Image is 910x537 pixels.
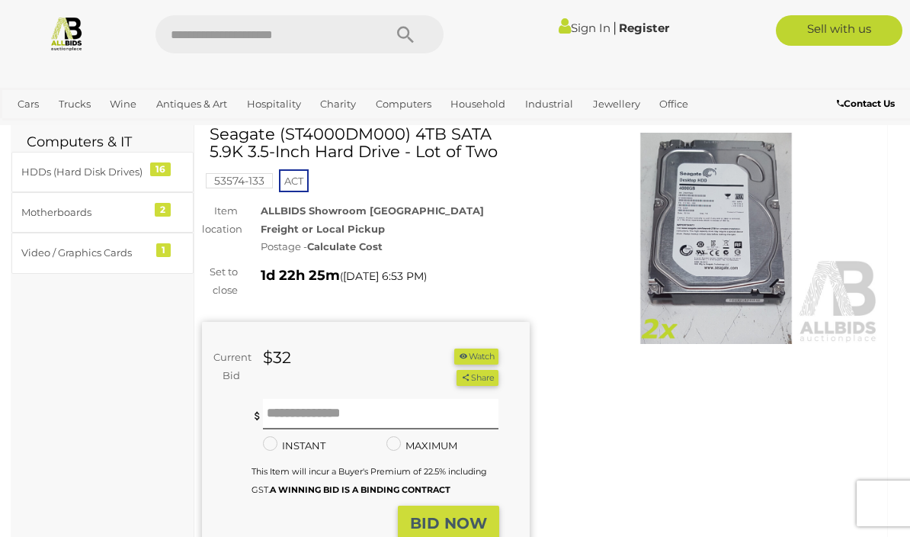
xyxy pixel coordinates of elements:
[837,95,899,112] a: Contact Us
[11,117,55,142] a: Sports
[11,233,194,273] a: Video / Graphics Cards 1
[559,21,610,35] a: Sign In
[314,92,362,117] a: Charity
[11,152,194,192] a: HDDs (Hard Disk Drives) 16
[27,135,178,150] h2: Computers & IT
[263,437,325,455] label: INSTANT
[837,98,895,109] b: Contact Us
[454,349,498,365] li: Watch this item
[11,92,45,117] a: Cars
[206,175,273,187] a: 53574-133
[261,267,340,284] strong: 1d 22h 25m
[343,269,424,283] span: [DATE] 6:53 PM
[261,238,530,256] div: Postage -
[202,349,252,384] div: Current Bid
[62,117,183,142] a: [GEOGRAPHIC_DATA]
[587,92,646,117] a: Jewellery
[21,204,147,221] div: Motherboards
[444,92,511,117] a: Household
[53,92,97,117] a: Trucks
[386,437,457,455] label: MAXIMUM
[21,163,147,181] div: HDDs (Hard Disk Drives)
[191,263,249,299] div: Set to close
[11,192,194,233] a: Motherboards 2
[252,466,487,494] small: This Item will incur a Buyer's Premium of 22.5% including GST.
[263,348,291,367] strong: $32
[553,133,880,344] img: Seagate (ST4000DM000) 4TB SATA 5.9K 3.5-Inch Hard Drive - Lot of Two
[370,92,437,117] a: Computers
[457,370,498,386] button: Share
[241,92,307,117] a: Hospitality
[367,15,444,53] button: Search
[340,270,427,282] span: ( )
[270,484,450,495] b: A WINNING BID IS A BINDING CONTRACT
[191,202,249,238] div: Item location
[104,92,143,117] a: Wine
[261,204,484,217] strong: ALLBIDS Showroom [GEOGRAPHIC_DATA]
[279,169,309,192] span: ACT
[410,514,487,532] strong: BID NOW
[454,349,498,365] button: Watch
[519,92,579,117] a: Industrial
[21,244,147,262] div: Video / Graphics Cards
[619,21,669,35] a: Register
[156,243,171,257] div: 1
[210,125,526,160] h1: Seagate (ST4000DM000) 4TB SATA 5.9K 3.5-Inch Hard Drive - Lot of Two
[613,19,617,36] span: |
[150,162,171,176] div: 16
[776,15,902,46] a: Sell with us
[206,173,273,188] mark: 53574-133
[49,15,85,51] img: Allbids.com.au
[155,203,171,217] div: 2
[307,240,383,252] strong: Calculate Cost
[150,92,233,117] a: Antiques & Art
[261,223,385,235] strong: Freight or Local Pickup
[653,92,694,117] a: Office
